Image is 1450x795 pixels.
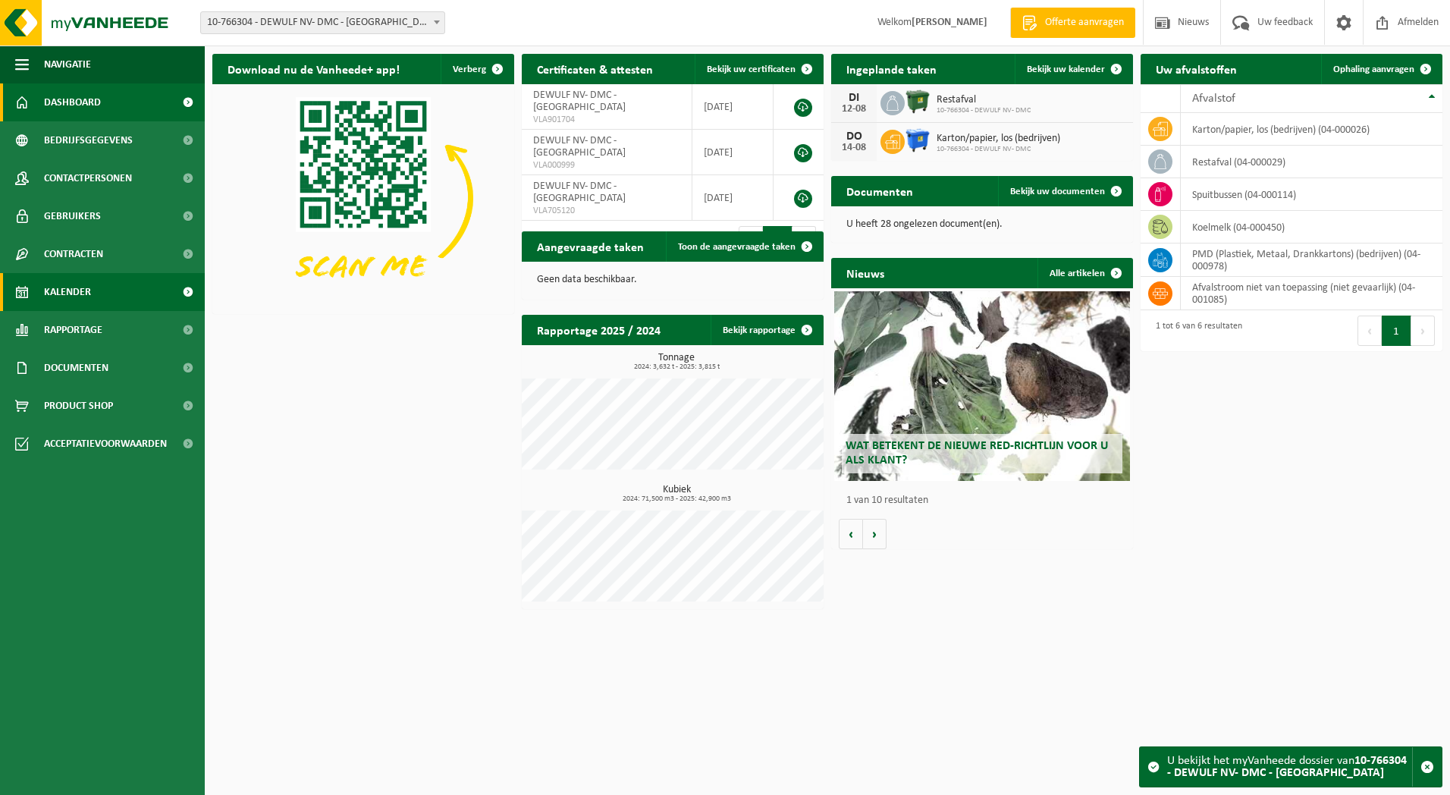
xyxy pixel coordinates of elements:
img: Download de VHEPlus App [212,84,514,311]
span: Bekijk uw documenten [1010,187,1105,196]
td: spuitbussen (04-000114) [1181,178,1442,211]
button: 1 [1382,316,1411,346]
h2: Rapportage 2025 / 2024 [522,315,676,344]
div: 12-08 [839,104,869,115]
div: DO [839,130,869,143]
td: koelmelk (04-000450) [1181,211,1442,244]
span: Wat betekent de nieuwe RED-richtlijn voor u als klant? [846,440,1108,467]
a: Wat betekent de nieuwe RED-richtlijn voor u als klant? [834,291,1130,481]
button: Volgende [863,519,887,549]
h3: Kubiek [529,485,824,503]
h2: Uw afvalstoffen [1141,54,1252,83]
td: restafval (04-000029) [1181,146,1442,178]
span: 10-766304 - DEWULF NV- DMC - RUMBEKE [200,11,445,34]
div: U bekijkt het myVanheede dossier van [1167,747,1412,787]
div: DI [839,92,869,104]
h3: Tonnage [529,353,824,371]
span: Acceptatievoorwaarden [44,425,167,463]
span: Bekijk uw certificaten [707,64,796,74]
td: [DATE] [692,175,774,221]
a: Bekijk uw certificaten [695,54,822,84]
span: 10-766304 - DEWULF NV- DMC - RUMBEKE [201,12,444,33]
span: Restafval [937,94,1031,106]
span: Contracten [44,235,103,273]
span: Afvalstof [1192,93,1235,105]
span: Rapportage [44,311,102,349]
span: 10-766304 - DEWULF NV- DMC [937,145,1060,154]
p: U heeft 28 ongelezen document(en). [846,219,1118,230]
span: DEWULF NV- DMC - [GEOGRAPHIC_DATA] [533,135,626,159]
td: PMD (Plastiek, Metaal, Drankkartons) (bedrijven) (04-000978) [1181,244,1442,277]
button: Verberg [441,54,513,84]
a: Toon de aangevraagde taken [666,231,822,262]
span: 2024: 71,500 m3 - 2025: 42,900 m3 [529,495,824,503]
a: Ophaling aanvragen [1321,54,1441,84]
td: [DATE] [692,130,774,175]
p: 1 van 10 resultaten [846,495,1125,506]
span: Verberg [453,64,486,74]
a: Offerte aanvragen [1010,8,1135,38]
span: 10-766304 - DEWULF NV- DMC [937,106,1031,115]
div: 1 tot 6 van 6 resultaten [1148,314,1242,347]
img: WB-1100-HPE-GN-01 [905,89,931,115]
span: Contactpersonen [44,159,132,197]
img: WB-1100-HPE-BE-01 [905,127,931,153]
h2: Certificaten & attesten [522,54,668,83]
span: Ophaling aanvragen [1333,64,1414,74]
span: Toon de aangevraagde taken [678,242,796,252]
h2: Documenten [831,176,928,206]
a: Bekijk rapportage [711,315,822,345]
td: [DATE] [692,84,774,130]
span: VLA000999 [533,159,680,171]
td: karton/papier, los (bedrijven) (04-000026) [1181,113,1442,146]
span: 2024: 3,632 t - 2025: 3,815 t [529,363,824,371]
span: Product Shop [44,387,113,425]
td: afvalstroom niet van toepassing (niet gevaarlijk) (04-001085) [1181,277,1442,310]
span: Bekijk uw kalender [1027,64,1105,74]
span: DEWULF NV- DMC - [GEOGRAPHIC_DATA] [533,181,626,204]
a: Bekijk uw kalender [1015,54,1131,84]
span: Offerte aanvragen [1041,15,1128,30]
span: DEWULF NV- DMC - [GEOGRAPHIC_DATA] [533,90,626,113]
button: Previous [1357,316,1382,346]
span: Documenten [44,349,108,387]
h2: Ingeplande taken [831,54,952,83]
h2: Download nu de Vanheede+ app! [212,54,415,83]
p: Geen data beschikbaar. [537,275,808,285]
div: 14-08 [839,143,869,153]
span: VLA705120 [533,205,680,217]
span: Gebruikers [44,197,101,235]
button: Vorige [839,519,863,549]
a: Bekijk uw documenten [998,176,1131,206]
strong: 10-766304 - DEWULF NV- DMC - [GEOGRAPHIC_DATA] [1167,755,1407,779]
span: Karton/papier, los (bedrijven) [937,133,1060,145]
h2: Aangevraagde taken [522,231,659,261]
h2: Nieuws [831,258,899,288]
span: Bedrijfsgegevens [44,121,133,159]
span: Navigatie [44,46,91,83]
span: Kalender [44,273,91,311]
span: VLA901704 [533,114,680,126]
button: Next [1411,316,1435,346]
a: Alle artikelen [1037,258,1131,288]
strong: [PERSON_NAME] [912,17,987,28]
span: Dashboard [44,83,101,121]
